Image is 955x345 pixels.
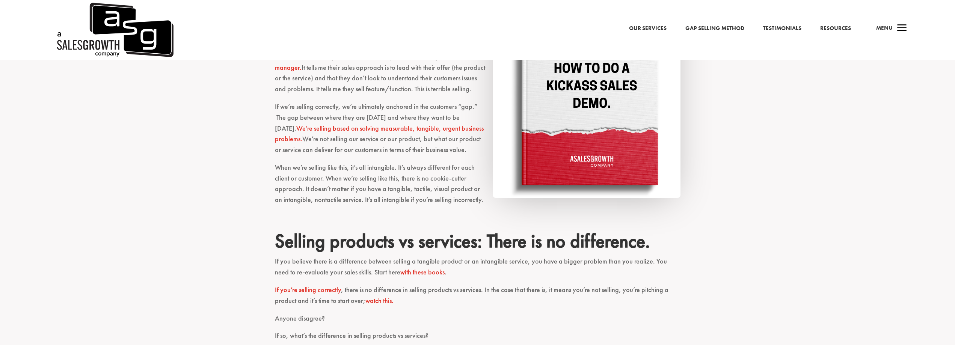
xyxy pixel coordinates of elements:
p: When we’re selling like this, it’s all intangible. It’s always different for each client or custo... [275,162,680,212]
a: sales manager. [275,52,486,72]
a: Gap Selling Method [685,24,744,33]
a: Resources [820,24,851,33]
a: Testimonials [763,24,801,33]
p: , there is no difference in selling products vs services. In the case that there is, it means you... [275,285,680,313]
a: Our Services [629,24,667,33]
p: When someone argues a tangible product is easier to sell than an intangible service, it tells me ... [275,41,680,101]
span: Menu [876,24,893,32]
p: If you believe there is a difference between selling a tangible product or an intangible service,... [275,256,680,285]
p: If we’re selling correctly, we’re ultimately anchored in the customers “gap.” The gap between whe... [275,101,680,162]
a: If you’re selling correctly [275,285,341,294]
a: watch this. [365,296,394,305]
a: with these books [400,268,445,276]
h2: Selling products vs services: There is no difference. [275,230,680,256]
p: Anyone disagree? [275,313,680,331]
span: a [895,21,910,36]
a: We’re selling based on solving measurable, tangible, urgent business problems. [275,124,484,143]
